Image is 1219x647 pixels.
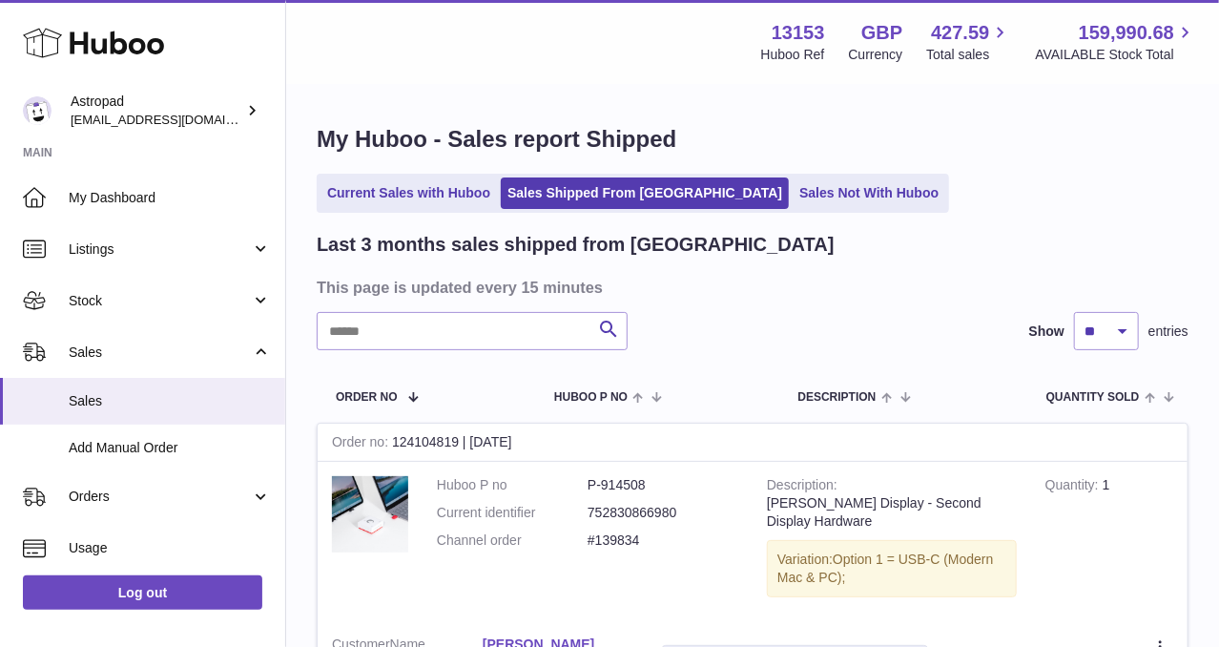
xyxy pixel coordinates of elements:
[1031,462,1188,620] td: 1
[1148,323,1188,341] span: entries
[69,189,271,207] span: My Dashboard
[69,539,271,557] span: Usage
[69,488,251,506] span: Orders
[69,292,251,310] span: Stock
[23,96,52,125] img: matt@astropad.com
[437,504,588,522] dt: Current identifier
[1035,46,1196,64] span: AVAILABLE Stock Total
[320,177,497,209] a: Current Sales with Huboo
[767,494,1017,531] div: [PERSON_NAME] Display - Second Display Hardware
[761,46,825,64] div: Huboo Ref
[1046,391,1140,404] span: Quantity Sold
[332,434,392,454] strong: Order no
[588,476,738,494] dd: P-914508
[317,232,835,258] h2: Last 3 months sales shipped from [GEOGRAPHIC_DATA]
[437,476,588,494] dt: Huboo P no
[797,391,876,404] span: Description
[767,540,1017,597] div: Variation:
[317,124,1188,155] h1: My Huboo - Sales report Shipped
[332,476,408,553] img: MattRonge_r2_MSP20255.jpg
[1045,477,1103,497] strong: Quantity
[1029,323,1064,341] label: Show
[501,177,789,209] a: Sales Shipped From [GEOGRAPHIC_DATA]
[437,532,588,550] dt: Channel order
[926,46,1011,64] span: Total sales
[931,20,989,46] span: 427.59
[793,177,945,209] a: Sales Not With Huboo
[71,93,242,129] div: Astropad
[71,112,280,127] span: [EMAIL_ADDRESS][DOMAIN_NAME]
[1079,20,1174,46] span: 159,990.68
[767,477,837,497] strong: Description
[336,391,398,404] span: Order No
[1035,20,1196,64] a: 159,990.68 AVAILABLE Stock Total
[23,575,262,610] a: Log out
[318,424,1188,462] div: 124104819 | [DATE]
[588,504,738,522] dd: 752830866980
[554,391,628,404] span: Huboo P no
[69,439,271,457] span: Add Manual Order
[849,46,903,64] div: Currency
[69,344,251,362] span: Sales
[69,392,271,410] span: Sales
[69,240,251,259] span: Listings
[772,20,825,46] strong: 13153
[588,532,738,550] dd: #139834
[317,277,1184,298] h3: This page is updated every 15 minutes
[777,552,994,585] span: Option 1 = USB-C (Modern Mac & PC);
[926,20,1011,64] a: 427.59 Total sales
[861,20,902,46] strong: GBP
